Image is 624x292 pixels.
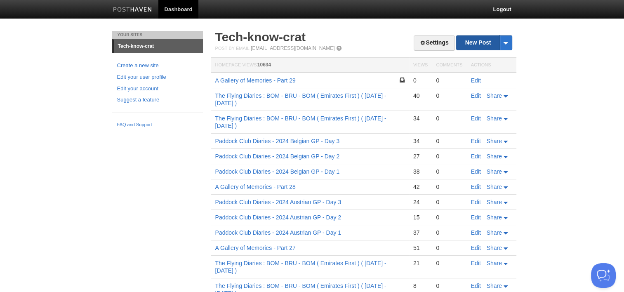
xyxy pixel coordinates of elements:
a: Edit your user profile [117,73,198,82]
img: Posthaven-bar [113,7,152,13]
span: Share [487,153,502,160]
a: Tech-know-crat [215,30,306,44]
a: Edit your account [117,85,198,93]
a: [EMAIL_ADDRESS][DOMAIN_NAME] [251,45,334,51]
span: Share [487,283,502,289]
span: Post by Email [215,46,250,51]
span: Share [487,168,502,175]
div: 0 [436,214,462,221]
div: 0 [436,259,462,267]
a: Edit [471,115,481,122]
div: 51 [413,244,428,252]
span: 10634 [257,62,271,68]
div: 0 [436,282,462,290]
div: 21 [413,259,428,267]
span: Share [487,229,502,236]
div: 24 [413,198,428,206]
a: Paddock Club Diaries - 2024 Austrian GP - Day 2 [215,214,341,221]
a: Edit [471,214,481,221]
div: 0 [436,137,462,145]
a: Edit [471,153,481,160]
a: Paddock Club Diaries - 2024 Belgian GP - Day 2 [215,153,340,160]
a: Edit [471,184,481,190]
div: 0 [436,244,462,252]
div: 37 [413,229,428,236]
div: 27 [413,153,428,160]
a: FAQ and Support [117,121,198,129]
div: 0 [436,229,462,236]
a: Edit [471,92,481,99]
th: Actions [467,58,516,73]
a: Edit [471,168,481,175]
div: 40 [413,92,428,99]
div: 8 [413,282,428,290]
a: Paddock Club Diaries - 2024 Austrian GP - Day 3 [215,199,341,205]
div: 42 [413,183,428,191]
span: Share [487,245,502,251]
a: Paddock Club Diaries - 2024 Austrian GP - Day 1 [215,229,341,236]
a: New Post [457,35,511,50]
span: Share [487,115,502,122]
span: Share [487,184,502,190]
div: 0 [436,92,462,99]
div: 0 [436,153,462,160]
th: Homepage Views [211,58,409,73]
span: Share [487,199,502,205]
span: Share [487,260,502,266]
a: Tech-know-crat [114,40,203,53]
th: Views [409,58,432,73]
a: Settings [414,35,454,51]
a: Edit [471,138,481,144]
a: A Gallery of Memories - Part 27 [215,245,296,251]
div: 15 [413,214,428,221]
a: The Flying Diaries : BOM - BRU - BOM ( Emirates First ) ( [DATE] - [DATE] ) [215,115,386,129]
a: Edit [471,229,481,236]
div: 0 [436,115,462,122]
a: Edit [471,260,481,266]
div: 0 [413,77,428,84]
a: Create a new site [117,61,198,70]
div: 0 [436,77,462,84]
div: 38 [413,168,428,175]
a: Paddock Club Diaries - 2024 Belgian GP - Day 1 [215,168,340,175]
a: The Flying Diaries : BOM - BRU - BOM ( Emirates First ) ( [DATE] - [DATE] ) [215,260,386,274]
div: 0 [436,183,462,191]
a: Suggest a feature [117,96,198,104]
a: Edit [471,77,481,84]
div: 0 [436,198,462,206]
li: Your Sites [112,31,203,39]
span: Share [487,92,502,99]
div: 0 [436,168,462,175]
th: Comments [432,58,466,73]
a: Edit [471,199,481,205]
a: The Flying Diaries : BOM - BRU - BOM ( Emirates First ) ( [DATE] - [DATE] ) [215,92,386,106]
span: Share [487,138,502,144]
a: Edit [471,283,481,289]
div: 34 [413,115,428,122]
a: A Gallery of Memories - Part 29 [215,77,296,84]
div: 34 [413,137,428,145]
a: Edit [471,245,481,251]
iframe: Help Scout Beacon - Open [591,263,616,288]
a: Paddock Club Diaries - 2024 Belgian GP - Day 3 [215,138,340,144]
span: Share [487,214,502,221]
a: A Gallery of Memories - Part 28 [215,184,296,190]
